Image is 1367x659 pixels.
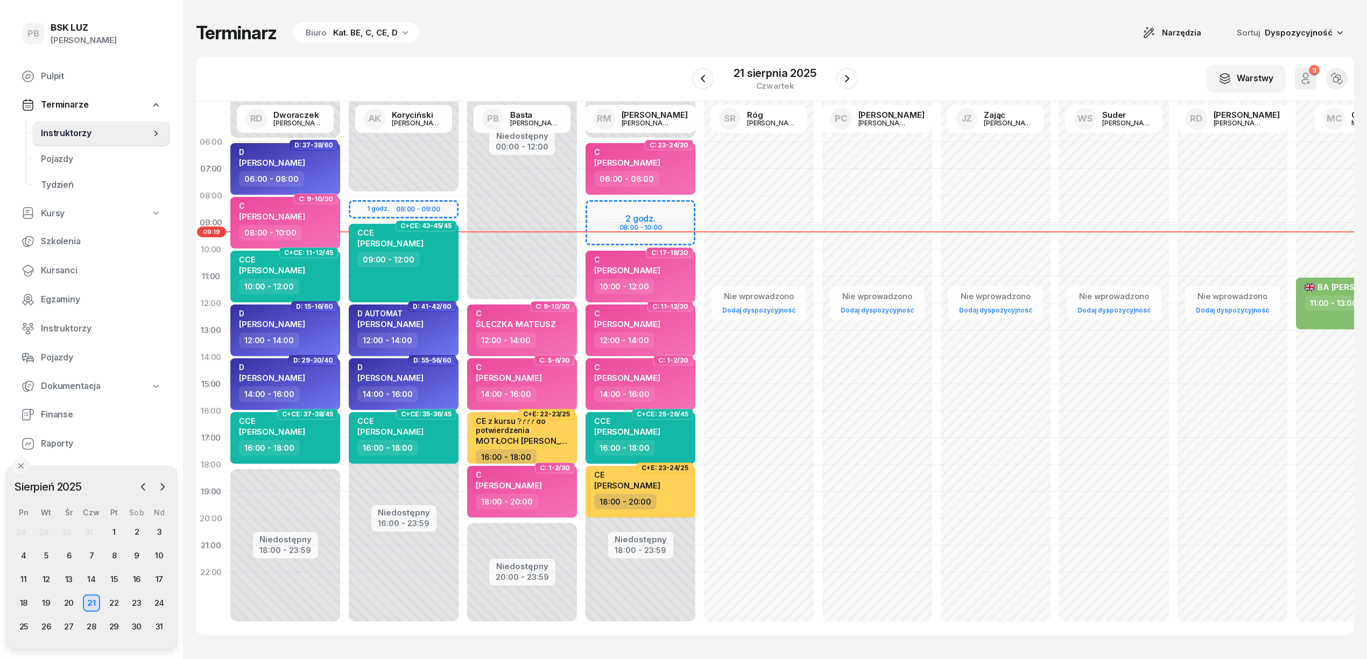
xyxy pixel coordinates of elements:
[239,440,300,456] div: 16:00 - 18:00
[239,373,305,383] span: [PERSON_NAME]
[13,460,170,486] a: Ustawienia
[836,304,918,316] a: Dodaj dyspozycyjność
[357,332,418,348] div: 12:00 - 14:00
[333,26,398,39] div: Kat. BE, C, CE, D
[1162,26,1201,39] span: Narzędzia
[306,26,327,39] div: Biuro
[239,309,305,318] div: D
[652,306,688,308] span: C: 11-12/30
[105,618,123,635] div: 29
[83,571,100,588] div: 14
[290,22,419,44] button: BiuroKat. BE, C, CE, D
[15,618,32,635] div: 25
[196,398,226,424] div: 16:00
[239,201,305,210] div: C
[836,289,918,303] div: Nie wprowadzono
[496,570,549,582] div: 20:00 - 23:59
[196,155,226,182] div: 07:00
[296,306,333,308] span: D: 15-16/60
[196,371,226,398] div: 15:00
[1309,65,1319,75] div: 3
[105,547,123,564] div: 8
[413,359,452,362] span: D: 55-56/60
[710,105,807,133] a: SRRóg[PERSON_NAME]
[594,494,657,509] div: 18:00 - 20:00
[355,105,452,133] a: AKKoryciński[PERSON_NAME]
[476,470,542,479] div: C
[15,571,32,588] div: 11
[597,114,611,123] span: RM
[196,532,226,559] div: 21:00
[1177,105,1288,133] a: RD[PERSON_NAME][PERSON_NAME]
[13,431,170,457] a: Raporty
[1190,114,1202,123] span: RD
[196,344,226,371] div: 14:00
[148,508,171,517] div: Nd
[105,523,123,541] div: 1
[496,132,548,140] div: Niedostępny
[12,508,35,517] div: Pn
[128,523,145,541] div: 2
[41,207,65,221] span: Kursy
[282,413,333,415] span: C+CE: 37-38/45
[401,413,452,415] span: C+CE: 35-36/45
[368,114,382,123] span: AK
[41,126,151,140] span: Instruktorzy
[32,121,170,146] a: Instruktorzy
[357,363,424,372] div: D
[284,252,333,254] span: C+CE: 11-12/45
[594,416,660,426] div: CCE
[378,508,430,516] div: Niedostępny
[105,571,123,588] div: 15
[496,562,549,570] div: Niedostępny
[41,178,161,192] span: Tydzień
[259,535,312,543] div: Niedostępny
[41,437,161,451] span: Raporty
[476,494,538,509] div: 18:00 - 20:00
[273,111,325,119] div: Dworaczek
[496,140,548,151] div: 00:00 - 12:00
[747,111,799,119] div: Róg
[642,467,688,469] span: C+E: 23-24/25
[41,69,161,83] span: Pulpit
[1237,26,1263,40] span: Sortuj
[197,226,226,237] span: 09:19
[724,114,736,123] span: SR
[651,252,688,254] span: C: 17-18/30
[239,319,305,329] span: [PERSON_NAME]
[594,363,660,372] div: C
[822,105,933,133] a: PC[PERSON_NAME][PERSON_NAME]
[955,304,1037,316] a: Dodaj dyspozycyjność
[476,386,537,402] div: 14:00 - 16:00
[299,198,333,200] span: C: 9-10/30
[585,105,696,133] a: RM[PERSON_NAME][PERSON_NAME]
[539,359,570,362] span: C: 5-6/30
[196,263,226,290] div: 11:00
[718,304,800,316] a: Dodaj dyspozycyjność
[239,255,305,264] div: CCE
[413,306,452,308] span: D: 41-42/60
[13,402,170,428] a: Finanse
[594,386,655,402] div: 14:00 - 16:00
[476,319,556,329] span: ŚLĘCZKA MATEUSZ
[83,618,100,635] div: 28
[32,146,170,172] a: Pojazdy
[594,171,659,187] div: 06:00 - 08:00
[1133,22,1211,44] button: Narzędzia
[38,594,55,612] div: 19
[476,416,570,435] div: CE z kursu ???? do potwierdzenia
[392,119,443,126] div: [PERSON_NAME]
[1192,287,1273,319] button: Nie wprowadzonoDodaj dyspozycyjność
[239,147,305,157] div: D
[239,427,305,437] span: [PERSON_NAME]
[196,23,277,42] h1: Terminarz
[658,359,688,362] span: C: 1-2/30
[51,33,117,47] div: [PERSON_NAME]
[858,119,910,126] div: [PERSON_NAME]
[83,594,100,612] div: 21
[41,235,161,249] span: Szkolenia
[41,98,88,112] span: Terminarze
[540,467,570,469] span: C: 1-2/30
[400,225,452,227] span: C+CE: 43-45/45
[196,182,226,209] div: 08:00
